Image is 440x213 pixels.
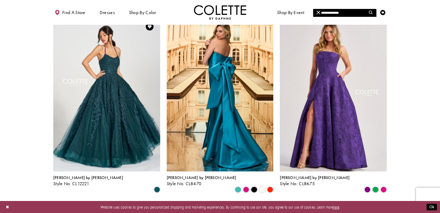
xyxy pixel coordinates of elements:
span: Shop by color [128,5,157,20]
i: Fuchsia [381,186,387,192]
a: Add to Wishlist [144,21,155,32]
i: Diamond White [259,186,265,192]
span: [PERSON_NAME] by [PERSON_NAME] [167,175,236,180]
div: Colette by Daphne Style No. CL8675 [280,176,350,187]
span: Dresses [100,10,115,15]
button: Submit Dialog [427,204,437,210]
p: Website uses cookies to give you personalized shopping and marketing experiences. By continuing t... [37,203,403,210]
a: Find a store [53,5,87,20]
span: Style No. CL12221 [53,181,89,187]
span: Style No. CL8470 [167,181,202,187]
span: Shop By Event [276,5,305,20]
i: Spruce [154,186,160,192]
a: Check Wishlist [379,5,387,20]
a: Toggle search [367,5,375,20]
a: Visit Home Page [194,5,246,20]
a: here [333,204,339,209]
button: Close Search [313,9,323,17]
img: Colette by Daphne [194,5,246,20]
span: [PERSON_NAME] by [PERSON_NAME] [280,175,350,180]
button: Close Dialog [3,202,12,212]
input: Search [313,9,376,17]
div: Search form [313,9,376,17]
a: Visit Colette by Daphne Style No. CL12221 Page [53,16,160,171]
span: [PERSON_NAME] by [PERSON_NAME] [53,175,123,180]
i: Purple [364,186,371,192]
a: Visit Colette by Daphne Style No. CL8675 Page [280,16,387,171]
span: Shop by color [129,10,156,15]
span: Find a store [62,10,86,15]
i: Fuchsia [243,186,249,192]
span: Dresses [98,5,116,20]
div: Colette by Daphne Style No. CL12221 [53,176,123,187]
div: Colette by Daphne Style No. CL8470 [167,176,236,187]
span: Style No. CL8675 [280,181,315,187]
a: Visit Colette by Daphne Style No. CL8470 Page [167,16,274,171]
span: Shop By Event [277,10,304,15]
a: Meet the designer [317,5,356,20]
button: Submit Search [366,9,376,17]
